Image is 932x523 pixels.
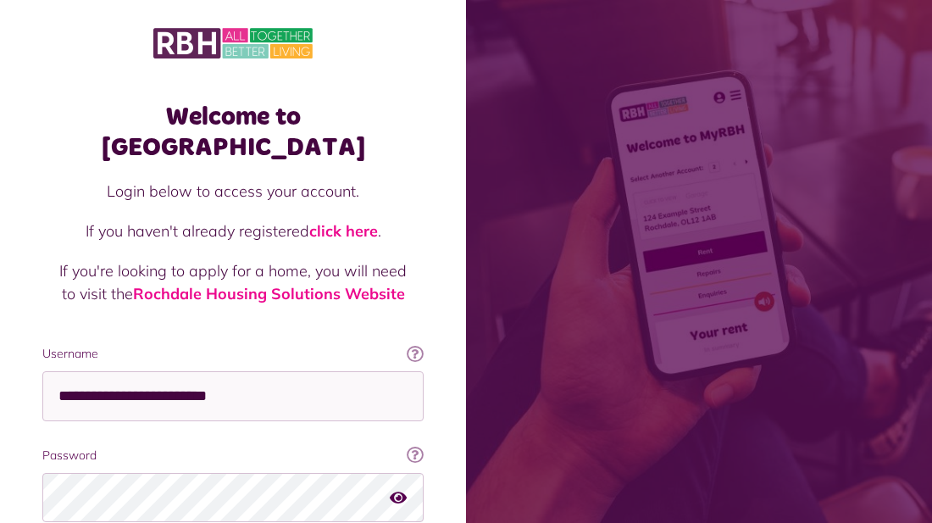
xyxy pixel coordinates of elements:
a: click here [309,221,378,241]
h1: Welcome to [GEOGRAPHIC_DATA] [42,102,424,163]
a: Rochdale Housing Solutions Website [133,284,405,303]
p: Login below to access your account. [59,180,407,203]
label: Username [42,345,424,363]
p: If you're looking to apply for a home, you will need to visit the [59,259,407,305]
p: If you haven't already registered . [59,220,407,242]
img: MyRBH [153,25,313,61]
label: Password [42,447,424,465]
